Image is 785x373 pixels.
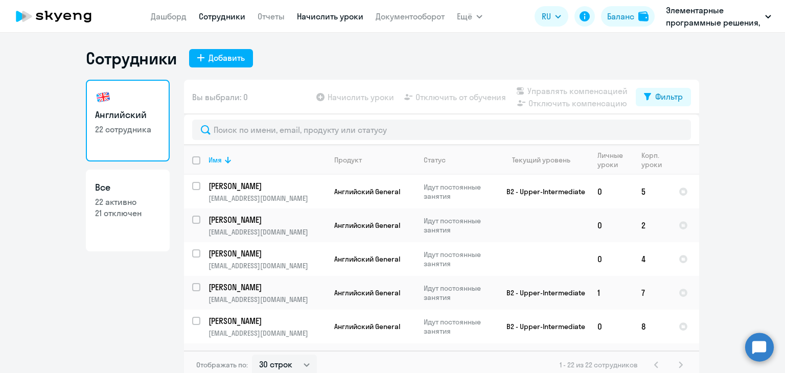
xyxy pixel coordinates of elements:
[151,11,187,21] a: Дашборд
[196,360,248,369] span: Отображать по:
[638,11,649,21] img: balance
[209,295,326,304] p: [EMAIL_ADDRESS][DOMAIN_NAME]
[95,124,160,135] p: 22 сотрудника
[633,208,671,242] td: 2
[209,227,326,237] p: [EMAIL_ADDRESS][DOMAIN_NAME]
[597,151,633,169] div: Личные уроки
[334,155,415,165] div: Продукт
[95,207,160,219] p: 21 отключен
[209,329,326,338] p: [EMAIL_ADDRESS][DOMAIN_NAME]
[192,120,691,140] input: Поиск по имени, email, продукту или статусу
[633,175,671,208] td: 5
[209,214,326,225] a: [PERSON_NAME]
[334,155,362,165] div: Продукт
[424,250,494,268] p: Идут постоянные занятия
[494,276,589,310] td: B2 - Upper-Intermediate
[376,11,445,21] a: Документооборот
[334,288,400,297] span: Английский General
[589,208,633,242] td: 0
[502,155,589,165] div: Текущий уровень
[199,11,245,21] a: Сотрудники
[424,182,494,201] p: Идут постоянные занятия
[601,6,655,27] button: Балансbalance
[560,360,638,369] span: 1 - 22 из 22 сотрудников
[189,49,253,67] button: Добавить
[589,175,633,208] td: 0
[209,282,326,293] a: [PERSON_NAME]
[655,90,683,103] div: Фильтр
[334,187,400,196] span: Английский General
[95,181,160,194] h3: Все
[258,11,285,21] a: Отчеты
[95,196,160,207] p: 22 активно
[334,221,400,230] span: Английский General
[209,180,324,192] p: [PERSON_NAME]
[641,151,663,169] div: Корп. уроки
[542,10,551,22] span: RU
[636,88,691,106] button: Фильтр
[589,276,633,310] td: 1
[633,276,671,310] td: 7
[589,310,633,343] td: 0
[209,315,324,327] p: [PERSON_NAME]
[424,317,494,336] p: Идут постоянные занятия
[334,322,400,331] span: Английский General
[86,170,170,251] a: Все22 активно21 отключен
[641,151,670,169] div: Корп. уроки
[209,282,324,293] p: [PERSON_NAME]
[424,155,494,165] div: Статус
[597,151,626,169] div: Личные уроки
[209,261,326,270] p: [EMAIL_ADDRESS][DOMAIN_NAME]
[535,6,568,27] button: RU
[424,155,446,165] div: Статус
[209,155,222,165] div: Имя
[95,108,160,122] h3: Английский
[86,48,177,68] h1: Сотрудники
[424,284,494,302] p: Идут постоянные занятия
[334,254,400,264] span: Английский General
[209,214,324,225] p: [PERSON_NAME]
[494,310,589,343] td: B2 - Upper-Intermediate
[607,10,634,22] div: Баланс
[209,180,326,192] a: [PERSON_NAME]
[209,315,326,327] a: [PERSON_NAME]
[95,89,111,105] img: english
[589,242,633,276] td: 0
[666,4,761,29] p: Элементарные программные решения, ЭЛЕМЕНТАРНЫЕ ПРОГРАММНЫЕ РЕШЕНИЯ, ООО
[424,216,494,235] p: Идут постоянные занятия
[512,155,570,165] div: Текущий уровень
[209,349,324,360] p: [PERSON_NAME]
[494,175,589,208] td: B2 - Upper-Intermediate
[633,242,671,276] td: 4
[86,80,170,161] a: Английский22 сотрудника
[209,52,245,64] div: Добавить
[192,91,248,103] span: Вы выбрали: 0
[661,4,776,29] button: Элементарные программные решения, ЭЛЕМЕНТАРНЫЕ ПРОГРАММНЫЕ РЕШЕНИЯ, ООО
[457,10,472,22] span: Ещё
[633,310,671,343] td: 8
[457,6,482,27] button: Ещё
[209,248,324,259] p: [PERSON_NAME]
[209,248,326,259] a: [PERSON_NAME]
[209,155,326,165] div: Имя
[209,349,326,360] a: [PERSON_NAME]
[297,11,363,21] a: Начислить уроки
[209,194,326,203] p: [EMAIL_ADDRESS][DOMAIN_NAME]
